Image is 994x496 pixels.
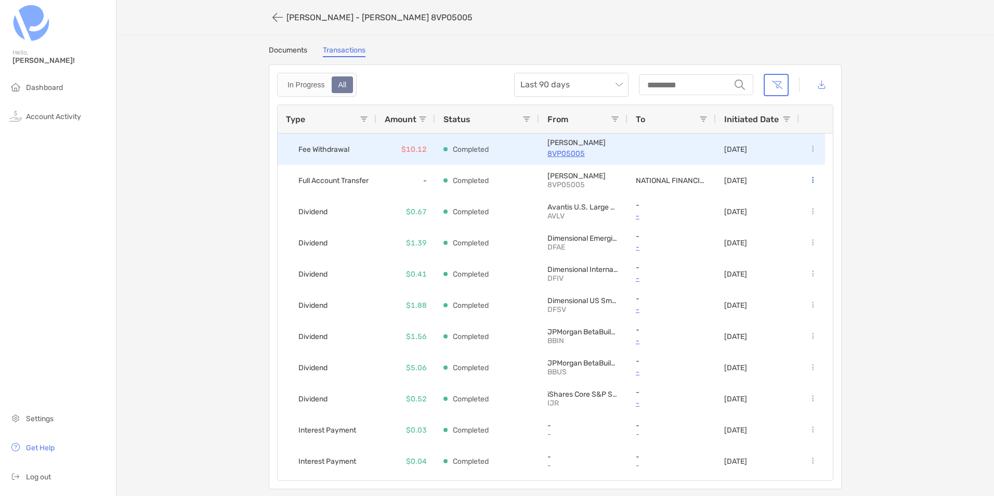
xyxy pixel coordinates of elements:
[636,325,708,334] p: -
[406,424,427,437] p: $0.03
[547,390,619,399] p: iShares Core S&P Small-Cap ETF
[724,270,747,279] p: [DATE]
[12,4,50,42] img: Zoe Logo
[547,430,619,439] p: -
[724,176,747,185] p: [DATE]
[764,74,789,96] button: Clear filters
[547,114,568,124] span: From
[277,73,357,97] div: segmented control
[636,461,708,470] p: -
[9,412,22,424] img: settings icon
[547,296,619,305] p: Dimensional US Small Cap Value ETF
[547,265,619,274] p: Dimensional International Value ETF
[12,56,110,65] span: [PERSON_NAME]!
[724,145,747,154] p: [DATE]
[636,303,708,316] a: -
[547,274,619,283] p: DFIV
[269,46,307,57] a: Documents
[453,299,489,312] p: Completed
[9,110,22,122] img: activity icon
[376,165,435,196] div: -
[298,203,328,220] span: Dividend
[636,294,708,303] p: -
[406,237,427,250] p: $1.39
[636,421,708,430] p: -
[520,73,622,96] span: Last 90 days
[298,234,328,252] span: Dividend
[636,263,708,272] p: -
[724,239,747,247] p: [DATE]
[298,141,349,158] span: Fee Withdrawal
[547,399,619,408] p: IJR
[724,301,747,310] p: [DATE]
[724,426,747,435] p: [DATE]
[724,363,747,372] p: [DATE]
[453,268,489,281] p: Completed
[26,414,54,423] span: Settings
[453,424,489,437] p: Completed
[298,297,328,314] span: Dividend
[453,361,489,374] p: Completed
[724,114,779,124] span: Initiated Date
[724,457,747,466] p: [DATE]
[26,112,81,121] span: Account Activity
[286,12,473,22] p: [PERSON_NAME] - [PERSON_NAME] 8VP05005
[636,114,645,124] span: To
[298,172,369,189] span: Full Account Transfer
[385,114,416,124] span: Amount
[547,243,619,252] p: DFAE
[636,334,708,347] a: -
[406,361,427,374] p: $5.06
[26,83,63,92] span: Dashboard
[636,176,708,185] p: NATIONAL FINANCIAL SERVICES LLC
[547,452,619,461] p: -
[406,393,427,406] p: $0.52
[547,203,619,212] p: Avantis U.S. Large Cap Value ETF
[453,174,489,187] p: Completed
[636,452,708,461] p: -
[443,114,470,124] span: Status
[9,470,22,482] img: logout icon
[298,328,328,345] span: Dividend
[453,393,489,406] p: Completed
[547,138,619,147] p: Roth IRA
[453,237,489,250] p: Completed
[298,422,356,439] span: Interest Payment
[406,330,427,343] p: $1.56
[636,272,708,285] a: -
[724,207,747,216] p: [DATE]
[406,205,427,218] p: $0.67
[636,366,708,378] a: -
[26,443,55,452] span: Get Help
[453,330,489,343] p: Completed
[735,80,745,90] img: input icon
[547,421,619,430] p: -
[724,332,747,341] p: [DATE]
[636,388,708,397] p: -
[724,395,747,403] p: [DATE]
[636,232,708,241] p: -
[9,441,22,453] img: get-help icon
[636,241,708,254] a: -
[333,77,352,92] div: All
[547,147,619,160] a: 8VP05005
[547,336,619,345] p: BBIN
[547,461,619,470] p: -
[636,210,708,223] a: -
[453,205,489,218] p: Completed
[636,430,708,439] p: -
[636,397,708,410] a: -
[9,81,22,93] img: household icon
[26,473,51,481] span: Log out
[298,266,328,283] span: Dividend
[547,368,619,376] p: BBUS
[547,359,619,368] p: JPMorgan BetaBuilders U.S. Equity ETF
[406,455,427,468] p: $0.04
